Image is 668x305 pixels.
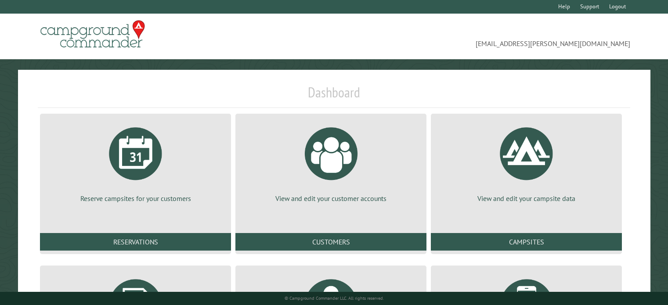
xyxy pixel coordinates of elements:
[285,295,384,301] small: © Campground Commander LLC. All rights reserved.
[51,121,220,203] a: Reserve campsites for your customers
[441,121,611,203] a: View and edit your campsite data
[431,233,622,251] a: Campsites
[235,233,426,251] a: Customers
[40,233,231,251] a: Reservations
[334,24,630,49] span: [EMAIL_ADDRESS][PERSON_NAME][DOMAIN_NAME]
[441,194,611,203] p: View and edit your campsite data
[246,121,416,203] a: View and edit your customer accounts
[38,17,148,51] img: Campground Commander
[38,84,630,108] h1: Dashboard
[51,194,220,203] p: Reserve campsites for your customers
[246,194,416,203] p: View and edit your customer accounts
